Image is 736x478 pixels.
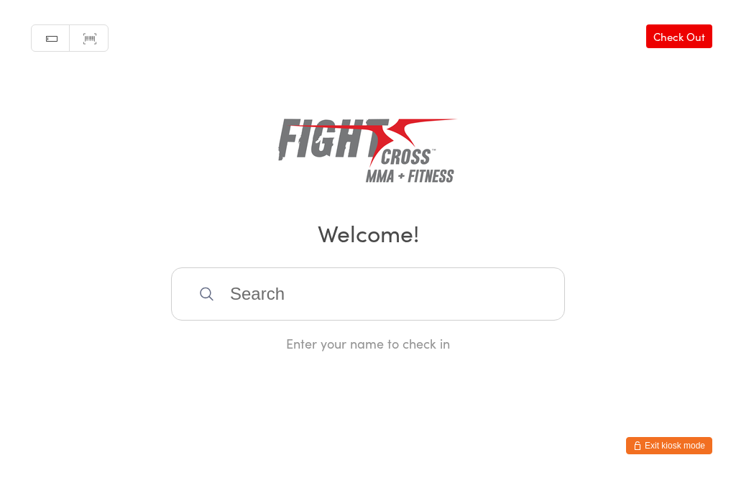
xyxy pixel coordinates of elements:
[171,267,565,321] input: Search
[171,334,565,352] div: Enter your name to check in
[14,216,722,249] h2: Welcome!
[626,437,712,454] button: Exit kiosk mode
[278,96,458,196] img: Fightcross MMA & Fitness
[646,24,712,48] a: Check Out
